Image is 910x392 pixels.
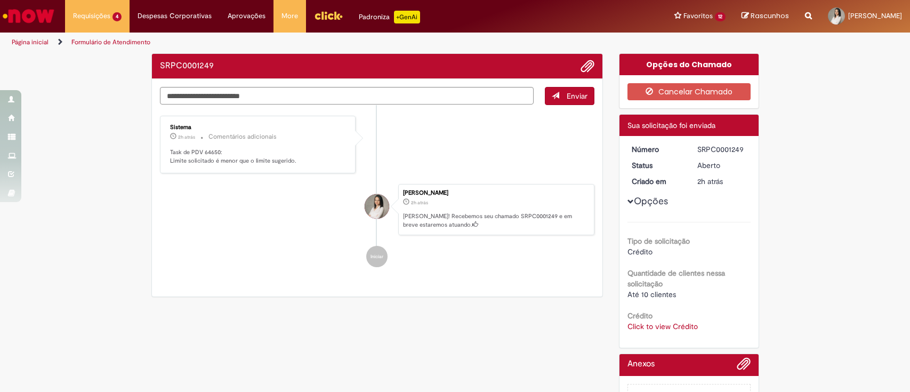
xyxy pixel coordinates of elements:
[697,177,723,186] time: 30/09/2025 14:33:52
[170,124,348,131] div: Sistema
[73,11,110,21] span: Requisições
[411,199,428,206] span: 2h atrás
[737,357,751,376] button: Adicionar anexos
[697,176,747,187] div: 30/09/2025 14:33:52
[751,11,789,21] span: Rascunhos
[627,359,655,369] h2: Anexos
[697,160,747,171] div: Aberto
[1,5,56,27] img: ServiceNow
[715,12,726,21] span: 12
[624,176,689,187] dt: Criado em
[208,132,277,141] small: Comentários adicionais
[178,134,195,140] span: 2h atrás
[403,212,589,229] p: [PERSON_NAME]! Recebemos seu chamado SRPC0001249 e em breve estaremos atuando.
[624,160,689,171] dt: Status
[627,311,653,321] b: Crédito
[178,134,195,140] time: 30/09/2025 14:33:58
[314,7,343,23] img: click_logo_yellow_360x200.png
[683,11,713,21] span: Favoritos
[624,144,689,155] dt: Número
[411,199,428,206] time: 30/09/2025 14:33:52
[365,194,389,219] div: Mikaella Cristina De Paula Costa
[627,290,676,299] span: Até 10 clientes
[619,54,759,75] div: Opções do Chamado
[627,268,725,289] b: Quantidade de clientes nessa solicitação
[697,177,723,186] span: 2h atrás
[160,105,595,278] ul: Histórico de tíquete
[281,11,298,21] span: More
[8,33,599,52] ul: Trilhas de página
[170,148,348,165] p: Task de PDV 64650: Limite solicitado é menor que o limite sugerido.
[160,184,595,235] li: Mikaella Cristina De Paula Costa
[112,12,122,21] span: 4
[12,38,49,46] a: Página inicial
[627,322,698,331] a: Click to view Crédito
[848,11,902,20] span: [PERSON_NAME]
[138,11,212,21] span: Despesas Corporativas
[742,11,789,21] a: Rascunhos
[567,91,587,101] span: Enviar
[581,59,594,73] button: Adicionar anexos
[627,121,715,130] span: Sua solicitação foi enviada
[627,247,653,257] span: Crédito
[627,236,690,246] b: Tipo de solicitação
[545,87,594,105] button: Enviar
[627,83,751,100] button: Cancelar Chamado
[71,38,150,46] a: Formulário de Atendimento
[160,61,214,71] h2: SRPC0001249 Histórico de tíquete
[697,144,747,155] div: SRPC0001249
[228,11,265,21] span: Aprovações
[359,11,420,23] div: Padroniza
[160,87,534,105] textarea: Digite sua mensagem aqui...
[394,11,420,23] p: +GenAi
[403,190,589,196] div: [PERSON_NAME]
